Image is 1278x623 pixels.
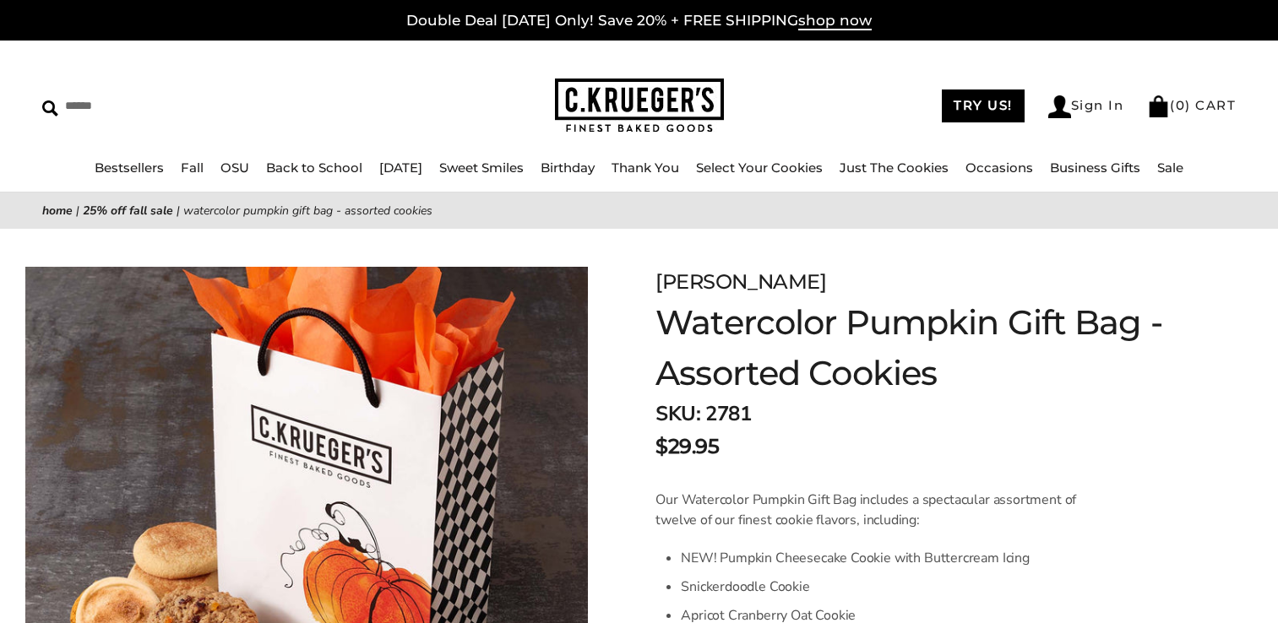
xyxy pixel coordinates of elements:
a: OSU [220,160,249,176]
a: Occasions [965,160,1033,176]
a: Bestsellers [95,160,164,176]
a: Just The Cookies [840,160,949,176]
a: Birthday [541,160,595,176]
a: TRY US! [942,89,1025,122]
a: Select Your Cookies [696,160,823,176]
img: Search [42,100,58,116]
a: 25% OFF Fall Sale [83,203,173,219]
input: Search [42,93,325,119]
a: Sign In [1048,95,1124,118]
h1: Watercolor Pumpkin Gift Bag - Assorted Cookies [655,297,1194,398]
span: $29.95 [655,431,719,462]
nav: breadcrumbs [42,201,1236,220]
img: C.KRUEGER'S [555,79,724,133]
a: Home [42,203,73,219]
span: 0 [1176,97,1186,113]
a: Sale [1157,160,1183,176]
a: (0) CART [1147,97,1236,113]
a: Sweet Smiles [439,160,524,176]
strong: SKU: [655,400,700,427]
img: Bag [1147,95,1170,117]
li: NEW! Pumpkin Cheesecake Cookie with Buttercream Icing [681,544,1118,572]
div: [PERSON_NAME] [655,267,1194,297]
span: | [177,203,180,219]
a: Fall [181,160,204,176]
li: Snickerdoodle Cookie [681,572,1118,601]
a: Back to School [266,160,362,176]
img: Account [1048,95,1071,118]
a: [DATE] [379,160,422,176]
a: Business Gifts [1050,160,1140,176]
span: | [76,203,79,219]
span: 2781 [705,400,751,427]
a: Thank You [612,160,679,176]
p: Our Watercolor Pumpkin Gift Bag includes a spectacular assortment of twelve of our finest cookie ... [655,490,1118,530]
span: Watercolor Pumpkin Gift Bag - Assorted Cookies [183,203,432,219]
a: Double Deal [DATE] Only! Save 20% + FREE SHIPPINGshop now [406,12,872,30]
span: shop now [798,12,872,30]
